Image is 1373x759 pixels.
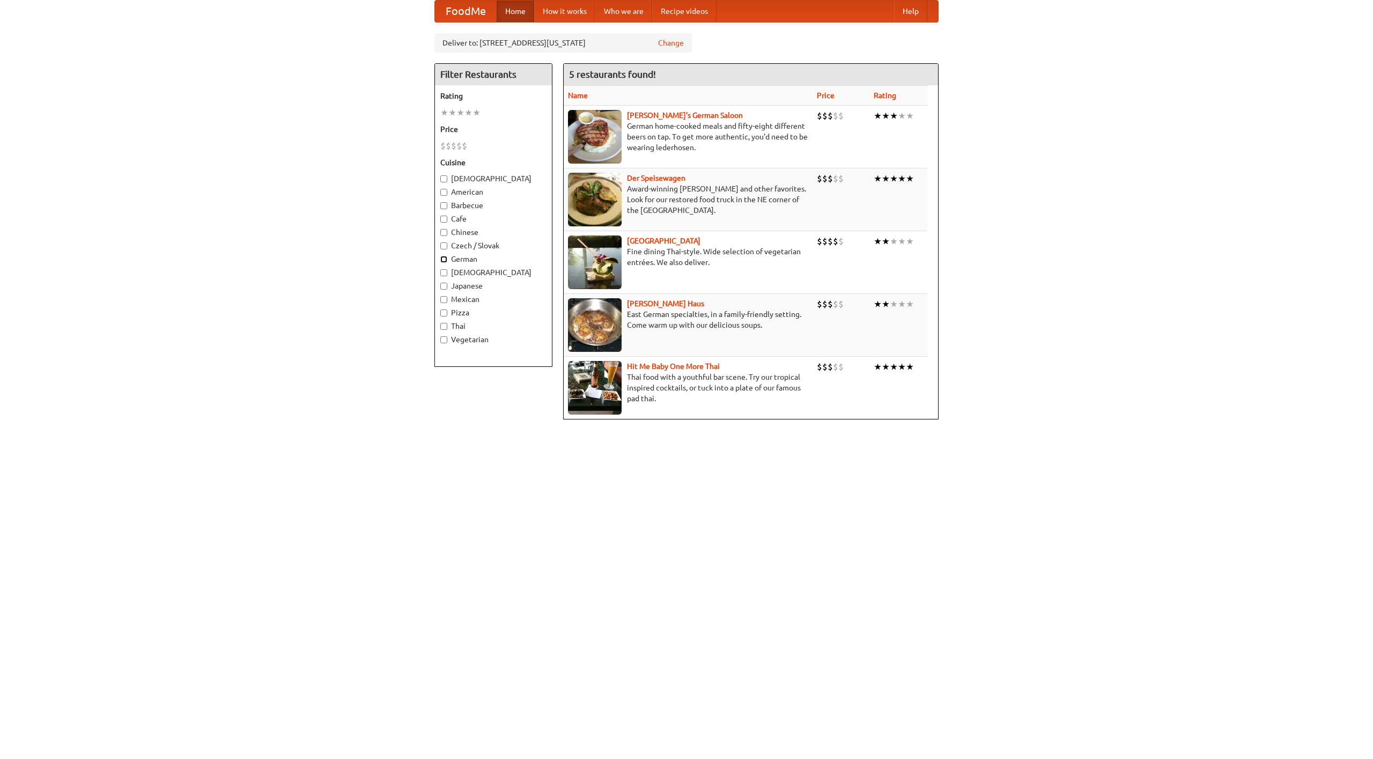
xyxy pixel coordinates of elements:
label: Czech / Slovak [440,240,547,251]
b: [GEOGRAPHIC_DATA] [627,237,700,245]
li: $ [833,235,838,247]
li: $ [817,235,822,247]
li: $ [838,110,844,122]
li: $ [462,140,467,152]
li: ★ [906,173,914,185]
li: ★ [890,173,898,185]
li: ★ [882,298,890,310]
label: Barbecue [440,200,547,211]
img: speisewagen.jpg [568,173,622,226]
input: Czech / Slovak [440,242,447,249]
a: [PERSON_NAME] Haus [627,299,704,308]
a: Der Speisewagen [627,174,685,182]
li: ★ [890,298,898,310]
li: $ [838,298,844,310]
li: $ [817,110,822,122]
label: [DEMOGRAPHIC_DATA] [440,173,547,184]
li: ★ [882,235,890,247]
li: ★ [874,110,882,122]
li: ★ [464,107,473,119]
img: kohlhaus.jpg [568,298,622,352]
li: $ [822,173,828,185]
a: [PERSON_NAME]'s German Saloon [627,111,743,120]
li: $ [822,235,828,247]
li: $ [838,173,844,185]
li: ★ [898,361,906,373]
li: ★ [898,298,906,310]
li: $ [451,140,456,152]
label: Cafe [440,213,547,224]
label: Chinese [440,227,547,238]
li: $ [456,140,462,152]
li: ★ [874,361,882,373]
li: $ [828,298,833,310]
li: ★ [448,107,456,119]
li: ★ [882,173,890,185]
a: Price [817,91,835,100]
li: ★ [473,107,481,119]
li: $ [833,173,838,185]
li: ★ [874,298,882,310]
li: ★ [906,110,914,122]
li: ★ [882,361,890,373]
li: ★ [874,173,882,185]
input: American [440,189,447,196]
li: ★ [882,110,890,122]
label: German [440,254,547,264]
input: [DEMOGRAPHIC_DATA] [440,269,447,276]
li: ★ [890,110,898,122]
li: $ [822,361,828,373]
a: Hit Me Baby One More Thai [627,362,720,371]
img: babythai.jpg [568,361,622,415]
input: German [440,256,447,263]
li: $ [440,140,446,152]
label: Thai [440,321,547,331]
li: ★ [906,361,914,373]
input: Thai [440,323,447,330]
li: $ [838,361,844,373]
p: Award-winning [PERSON_NAME] and other favorites. Look for our restored food truck in the NE corne... [568,183,808,216]
h5: Price [440,124,547,135]
li: $ [817,173,822,185]
a: Rating [874,91,896,100]
li: $ [817,361,822,373]
input: Barbecue [440,202,447,209]
input: Japanese [440,283,447,290]
h4: Filter Restaurants [435,64,552,85]
li: ★ [898,173,906,185]
li: ★ [890,361,898,373]
label: Japanese [440,281,547,291]
p: German home-cooked meals and fifty-eight different beers on tap. To get more authentic, you'd nee... [568,121,808,153]
a: Home [497,1,534,22]
li: $ [833,298,838,310]
input: [DEMOGRAPHIC_DATA] [440,175,447,182]
h5: Cuisine [440,157,547,168]
li: ★ [890,235,898,247]
li: $ [828,173,833,185]
li: $ [828,235,833,247]
li: ★ [906,298,914,310]
label: [DEMOGRAPHIC_DATA] [440,267,547,278]
input: Chinese [440,229,447,236]
li: ★ [874,235,882,247]
li: ★ [440,107,448,119]
label: Vegetarian [440,334,547,345]
li: $ [838,235,844,247]
p: Fine dining Thai-style. Wide selection of vegetarian entrées. We also deliver. [568,246,808,268]
li: ★ [906,235,914,247]
li: ★ [898,110,906,122]
a: Change [658,38,684,48]
li: $ [833,361,838,373]
img: esthers.jpg [568,110,622,164]
li: $ [822,110,828,122]
h5: Rating [440,91,547,101]
input: Mexican [440,296,447,303]
input: Cafe [440,216,447,223]
a: Name [568,91,588,100]
a: Who we are [595,1,652,22]
a: How it works [534,1,595,22]
li: ★ [898,235,906,247]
